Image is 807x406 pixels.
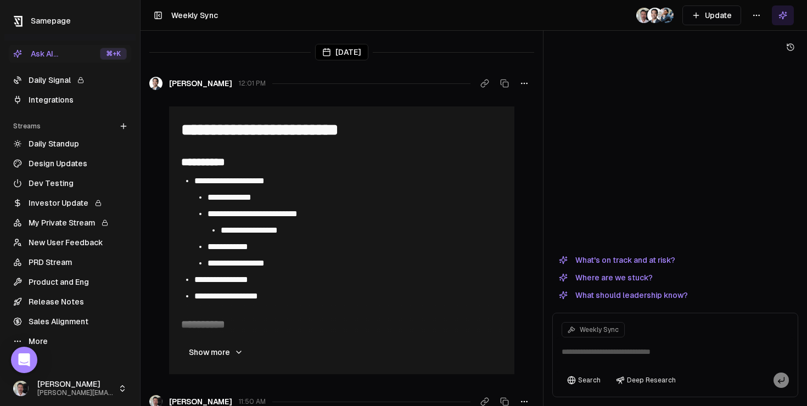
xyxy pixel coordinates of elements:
a: More [9,332,131,350]
a: New User Feedback [9,234,131,251]
button: Show more [180,341,252,363]
div: Open Intercom Messenger [11,347,37,373]
span: [PERSON_NAME] [37,380,114,390]
a: Integrations [9,91,131,109]
span: 11:50 AM [239,397,266,406]
div: [DATE] [315,44,368,60]
button: Deep Research [610,373,681,388]
div: ⌘ +K [100,48,127,60]
a: Daily Signal [9,71,131,89]
img: _image [647,8,663,23]
span: [PERSON_NAME] [169,78,232,89]
a: Product and Eng [9,273,131,291]
a: Sales Alignment [9,313,131,330]
img: _image [13,381,29,396]
img: _image [149,77,162,90]
span: 12:01 PM [239,79,266,88]
a: Design Updates [9,155,131,172]
a: My Private Stream [9,214,131,232]
span: [PERSON_NAME][EMAIL_ADDRESS] [37,389,114,397]
button: Where are we stuck? [552,271,659,284]
div: Streams [9,117,131,135]
span: Weekly Sync [171,11,218,20]
button: What should leadership know? [552,289,694,302]
a: PRD Stream [9,253,131,271]
div: Ask AI... [13,48,58,59]
button: Ask AI...⌘+K [9,45,131,63]
button: Search [562,373,606,388]
button: What's on track and at risk? [552,253,682,267]
img: _image [636,8,652,23]
span: Weekly Sync [580,325,619,334]
img: 1695405595226.jpeg [658,8,674,23]
a: Dev Testing [9,174,131,192]
a: Daily Standup [9,135,131,153]
span: Samepage [31,16,71,25]
button: [PERSON_NAME][PERSON_NAME][EMAIL_ADDRESS] [9,375,131,402]
a: Release Notes [9,293,131,311]
a: Investor Update [9,194,131,212]
button: Update [682,5,741,25]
